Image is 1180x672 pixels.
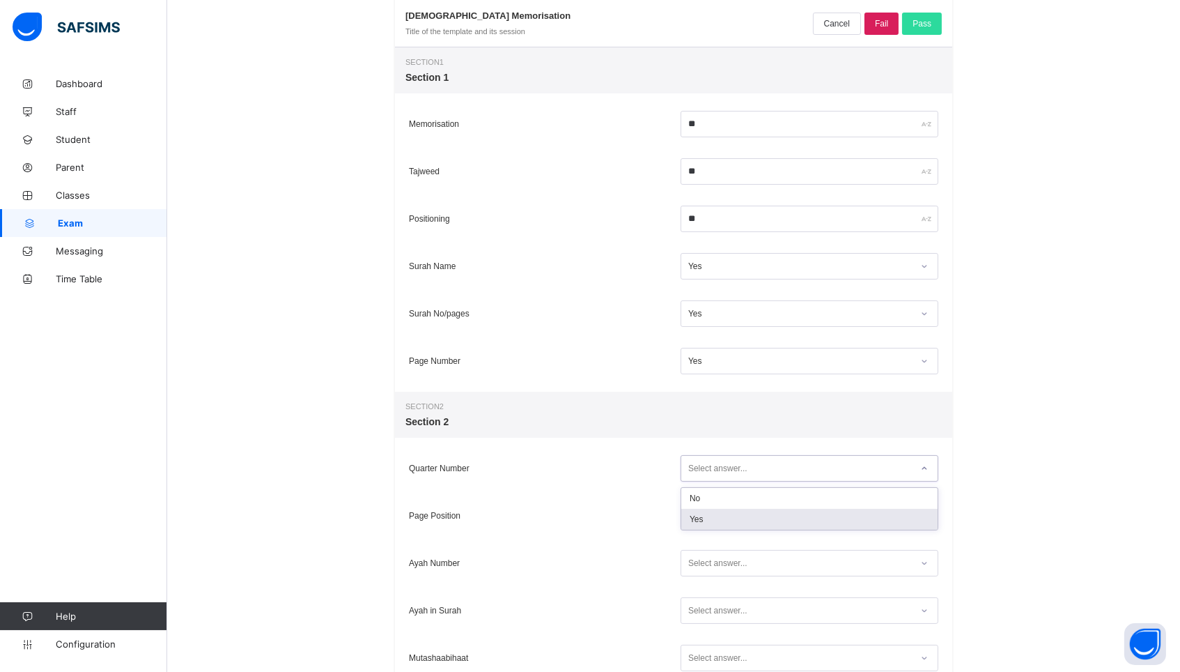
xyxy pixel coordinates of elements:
[1124,623,1166,665] button: Open asap
[405,10,570,21] span: [DEMOGRAPHIC_DATA] Memorisation
[409,214,450,224] span: Positioning
[56,639,166,650] span: Configuration
[405,72,942,83] span: Section 1
[875,19,888,29] span: Fail
[688,309,913,319] div: Yes
[405,27,525,36] span: Title of the template and its session
[56,78,167,89] span: Dashboard
[688,550,747,576] div: Select answer...
[56,273,167,284] span: Time Table
[688,455,747,482] div: Select answer...
[913,19,931,29] span: Pass
[56,245,167,257] span: Messaging
[56,190,167,201] span: Classes
[56,162,167,173] span: Parent
[405,402,942,411] span: Section 2
[409,558,460,568] span: Ayah Number
[56,106,167,117] span: Staff
[409,464,469,473] span: Quarter Number
[409,606,461,616] span: Ayah in Surah
[409,356,460,366] span: Page Number
[688,645,747,671] div: Select answer...
[56,134,167,145] span: Student
[58,217,167,229] span: Exam
[56,611,166,622] span: Help
[409,511,460,521] span: Page Position
[688,261,913,271] div: Yes
[688,597,747,624] div: Select answer...
[409,167,440,176] span: Tajweed
[409,653,468,663] span: Mutashaabihaat
[405,58,942,66] span: Section 1
[405,416,942,427] span: Section 2
[681,488,938,509] div: No
[409,119,459,129] span: Memorisation
[681,509,938,530] div: Yes
[824,19,850,29] span: Cancel
[688,356,913,366] div: Yes
[409,309,469,319] span: Surah No/pages
[409,261,456,271] span: Surah Name
[13,13,120,42] img: safsims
